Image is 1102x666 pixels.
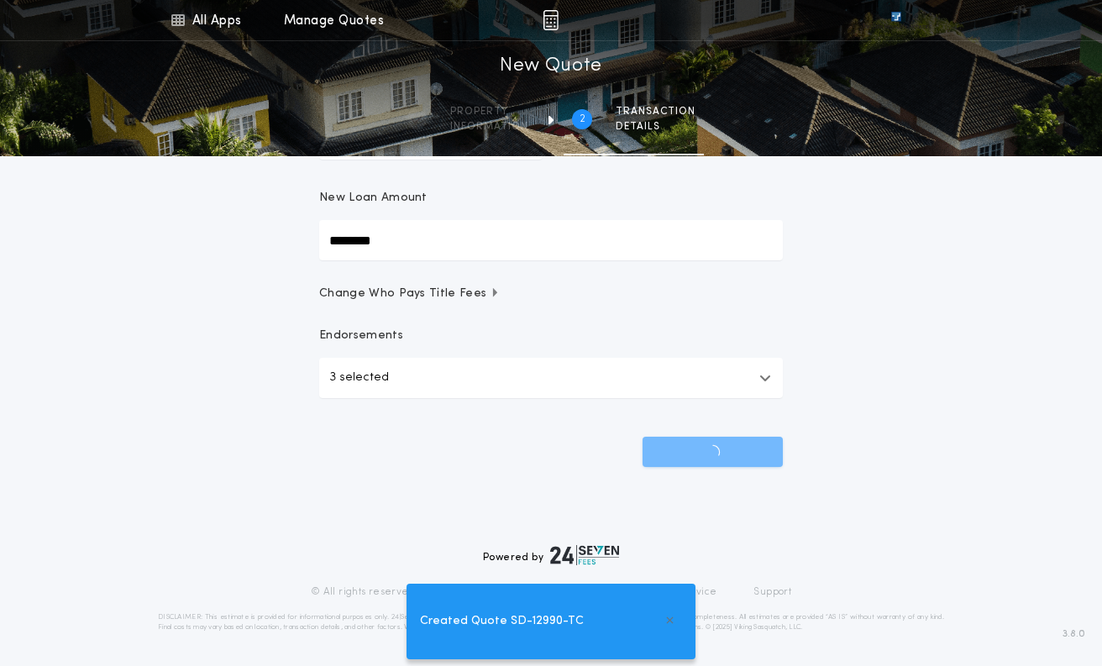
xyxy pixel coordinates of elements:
[483,545,619,565] div: Powered by
[861,12,931,29] img: vs-icon
[319,220,783,260] input: New Loan Amount
[450,120,528,134] span: information
[329,368,389,388] p: 3 selected
[616,105,695,118] span: Transaction
[319,328,783,344] p: Endorsements
[550,545,619,565] img: logo
[319,286,783,302] button: Change Who Pays Title Fees
[420,612,584,631] span: Created Quote SD-12990-TC
[319,358,783,398] button: 3 selected
[580,113,585,126] h2: 2
[450,105,528,118] span: Property
[319,190,428,207] p: New Loan Amount
[616,120,695,134] span: details
[319,286,500,302] span: Change Who Pays Title Fees
[500,53,602,80] h1: New Quote
[543,10,559,30] img: img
